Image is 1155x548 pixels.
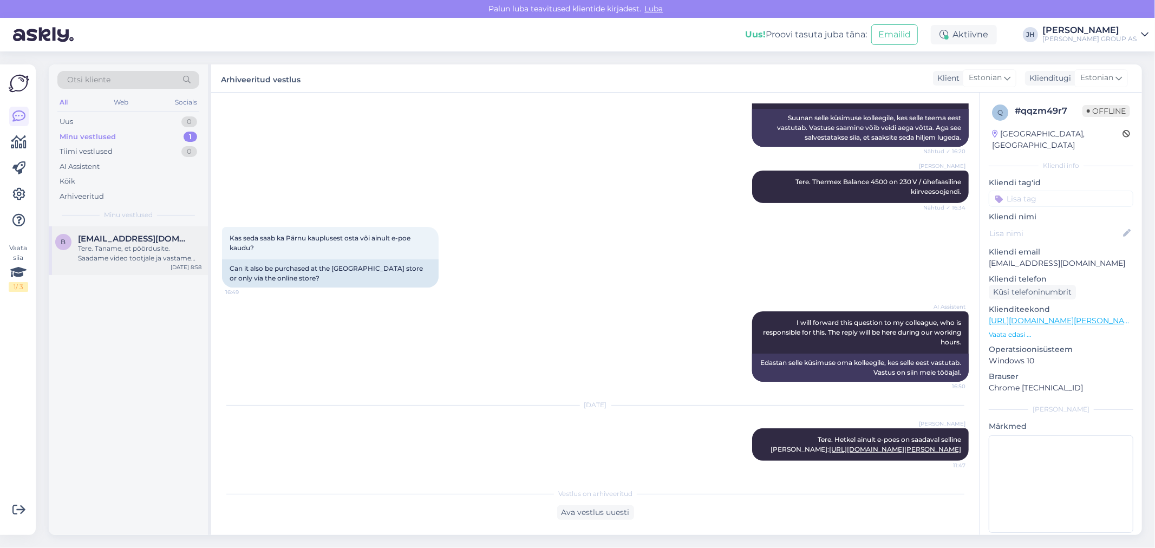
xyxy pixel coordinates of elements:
a: [URL][DOMAIN_NAME][PERSON_NAME] [989,316,1138,325]
div: Arhiveeritud [60,191,104,202]
p: Operatsioonisüsteem [989,344,1133,355]
span: [PERSON_NAME] [919,420,965,428]
div: Edastan selle küsimuse oma kolleegile, kes selle eest vastutab. Vastus on siin meie tööajal. [752,354,969,382]
p: Windows 10 [989,355,1133,367]
div: Tere. Täname, et pöördusite. Saadame video tootjale ja vastame Teile e-[PERSON_NAME]. [78,244,201,263]
a: [PERSON_NAME][PERSON_NAME] GROUP AS [1042,26,1149,43]
span: Tere. Thermex Balance 4500 on 230 V / ühefaasiline kiirveesoojendi. [795,178,963,195]
div: 0 [181,146,197,157]
div: 0 [181,116,197,127]
div: Uus [60,116,73,127]
span: 11:47 [925,461,965,469]
p: Märkmed [989,421,1133,432]
p: Kliendi tag'id [989,177,1133,188]
p: Kliendi telefon [989,273,1133,285]
div: 1 [184,132,197,142]
button: Emailid [871,24,918,45]
p: Kliendi nimi [989,211,1133,223]
div: Ava vestlus uuesti [557,505,634,520]
div: Can it also be purchased at the [GEOGRAPHIC_DATA] store or only via the online store? [222,259,439,288]
div: Web [112,95,131,109]
span: baldur.kubo@gmail.com [78,234,191,244]
div: Klienditugi [1025,73,1071,84]
p: Kliendi email [989,246,1133,258]
div: # qqzm49r7 [1015,105,1082,118]
div: Tiimi vestlused [60,146,113,157]
span: AI Assistent [925,303,965,311]
div: AI Assistent [60,161,100,172]
div: Minu vestlused [60,132,116,142]
span: Offline [1082,105,1130,117]
div: JH [1023,27,1038,42]
span: 16:50 [925,382,965,390]
img: Askly Logo [9,73,29,94]
div: Aktiivne [931,25,997,44]
div: 1 / 3 [9,282,28,292]
div: Socials [173,95,199,109]
div: Proovi tasuta juba täna: [745,28,867,41]
div: Suunan selle küsimuse kolleegile, kes selle teema eest vastutab. Vastuse saamine võib veidi aega ... [752,109,969,147]
input: Lisa tag [989,191,1133,207]
span: Nähtud ✓ 16:20 [923,147,965,155]
span: Kas seda saab ka Pärnu kauplusest osta või ainult e-poe kaudu? [230,234,412,252]
div: [DATE] [222,400,969,410]
input: Lisa nimi [989,227,1121,239]
span: q [997,108,1003,116]
span: Tere. Hetkel ainult e-poes on saadaval selline [PERSON_NAME]: [771,435,963,453]
div: Klient [933,73,960,84]
span: Otsi kliente [67,74,110,86]
b: Uus! [745,29,766,40]
div: All [57,95,70,109]
span: Estonian [1080,72,1113,84]
span: Vestlus on arhiveeritud [558,489,632,499]
span: Minu vestlused [104,210,153,220]
span: Luba [642,4,667,14]
span: 16:49 [225,288,266,296]
div: [GEOGRAPHIC_DATA], [GEOGRAPHIC_DATA] [992,128,1123,151]
p: Klienditeekond [989,304,1133,315]
div: Küsi telefoninumbrit [989,285,1076,299]
span: b [61,238,66,246]
p: [EMAIL_ADDRESS][DOMAIN_NAME] [989,258,1133,269]
span: Estonian [969,72,1002,84]
div: [PERSON_NAME] [989,405,1133,414]
div: Kõik [60,176,75,187]
div: Vaata siia [9,243,28,292]
div: [DATE] 8:58 [171,263,201,271]
label: Arhiveeritud vestlus [221,71,301,86]
p: Vaata edasi ... [989,330,1133,340]
span: Nähtud ✓ 16:34 [923,204,965,212]
p: Chrome [TECHNICAL_ID] [989,382,1133,394]
span: I will forward this question to my colleague, who is responsible for this. The reply will be here... [763,318,963,346]
span: [PERSON_NAME] [919,162,965,170]
div: Kliendi info [989,161,1133,171]
p: Brauser [989,371,1133,382]
div: [PERSON_NAME] GROUP AS [1042,35,1137,43]
a: [URL][DOMAIN_NAME][PERSON_NAME] [829,445,961,453]
div: [PERSON_NAME] [1042,26,1137,35]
